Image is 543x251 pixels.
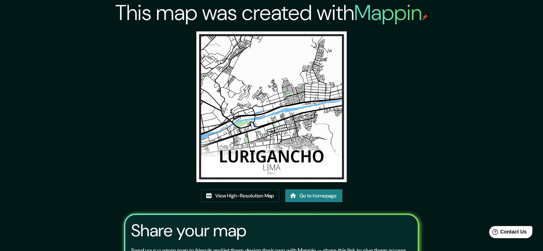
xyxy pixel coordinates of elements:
img: mappin-pin [422,14,428,20]
iframe: Help widget launcher [479,223,535,243]
a: Go to homepage [285,189,342,202]
img: created-map [196,31,347,182]
h3: Share your map [131,221,246,241]
a: View High-Resolution Map [201,189,280,202]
